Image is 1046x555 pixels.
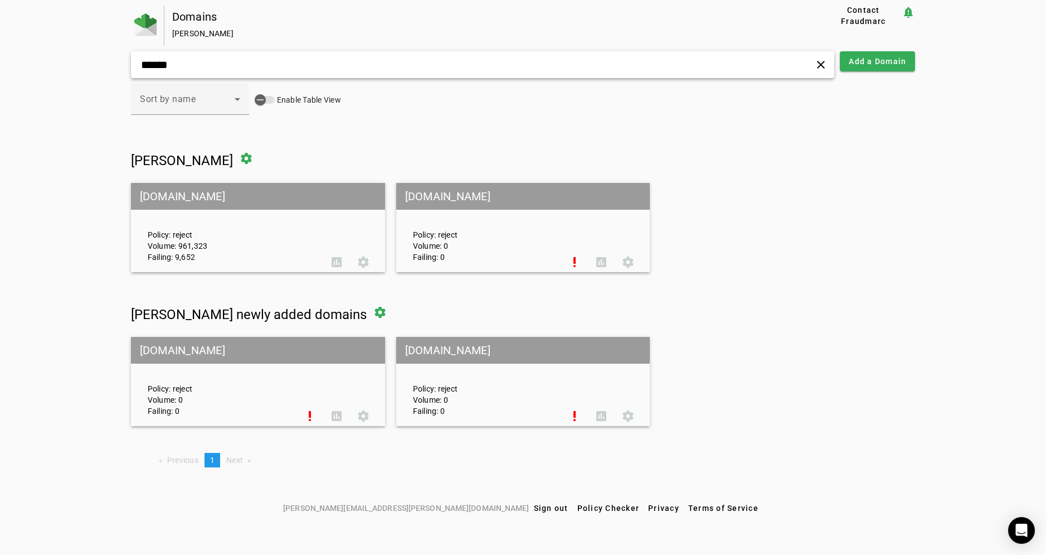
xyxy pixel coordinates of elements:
[283,502,529,514] span: [PERSON_NAME][EMAIL_ADDRESS][PERSON_NAME][DOMAIN_NAME]
[167,456,198,465] span: Previous
[644,498,684,518] button: Privacy
[573,498,644,518] button: Policy Checker
[275,94,341,105] label: Enable Table View
[534,504,568,513] span: Sign out
[131,307,367,322] span: [PERSON_NAME] newly added domains
[561,249,588,276] button: Set Up
[396,183,650,210] mat-grid-tile-header: [DOMAIN_NAME]
[615,403,641,429] button: Settings
[131,153,233,168] span: [PERSON_NAME]
[139,193,323,263] div: Policy: reject Volume: 961,323 Failing: 9,652
[131,6,916,46] app-page-header: Domains
[688,504,758,513] span: Terms of Service
[396,337,650,364] mat-grid-tile-header: [DOMAIN_NAME]
[405,193,562,263] div: Policy: reject Volume: 0 Failing: 0
[226,456,243,465] span: Next
[323,403,350,429] button: DMARC Report
[350,403,377,429] button: Settings
[577,504,640,513] span: Policy Checker
[588,403,615,429] button: DMARC Report
[825,6,902,26] button: Contact Fraudmarc
[172,28,790,39] div: [PERSON_NAME]
[615,249,641,276] button: Settings
[131,337,385,364] mat-grid-tile-header: [DOMAIN_NAME]
[405,347,562,417] div: Policy: reject Volume: 0 Failing: 0
[139,347,296,417] div: Policy: reject Volume: 0 Failing: 0
[648,504,679,513] span: Privacy
[172,11,790,22] div: Domains
[134,13,157,36] img: Fraudmarc Logo
[561,403,588,429] button: Set Up
[1008,517,1035,544] div: Open Intercom Messenger
[131,453,916,467] nav: Pagination
[210,456,215,465] span: 1
[902,6,915,19] mat-icon: notification_important
[529,498,573,518] button: Sign out
[131,183,385,210] mat-grid-tile-header: [DOMAIN_NAME]
[849,56,906,67] span: Add a Domain
[840,51,915,71] button: Add a Domain
[296,403,323,429] button: Set Up
[323,249,350,276] button: DMARC Report
[829,4,897,27] span: Contact Fraudmarc
[684,498,763,518] button: Terms of Service
[588,249,615,276] button: DMARC Report
[140,94,196,104] span: Sort by name
[350,249,377,276] button: Settings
